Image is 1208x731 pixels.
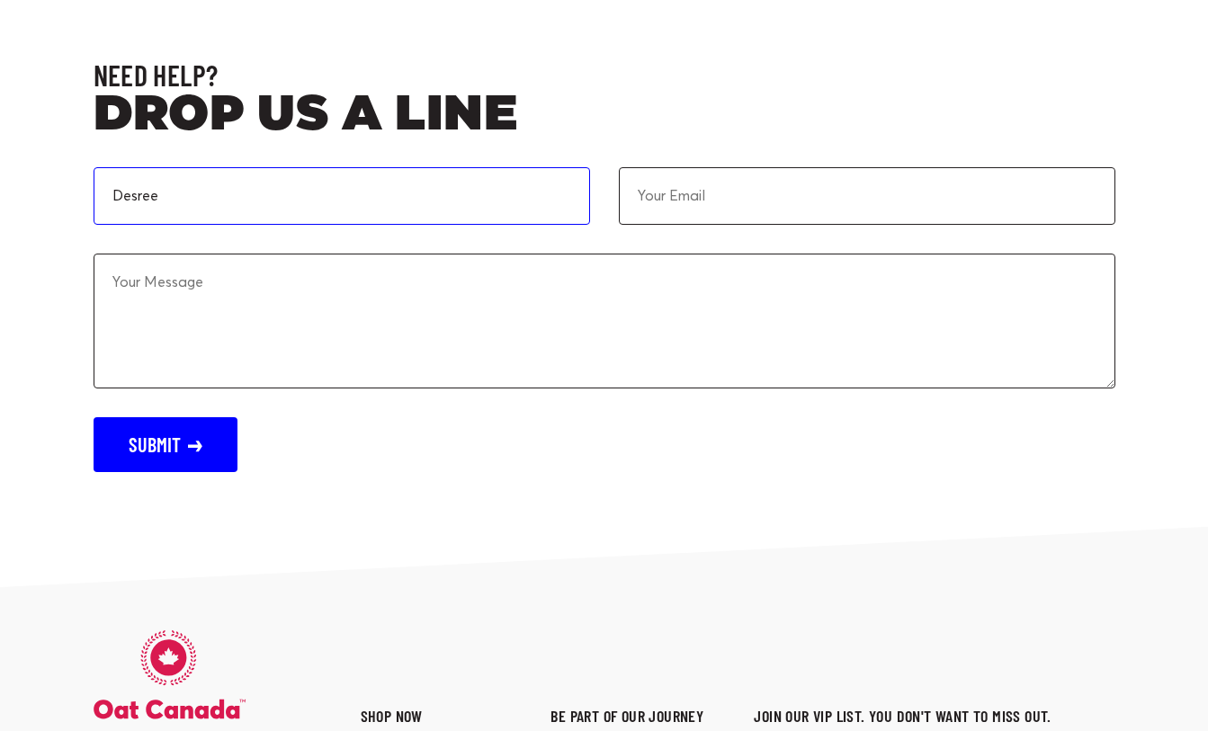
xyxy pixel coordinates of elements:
h3: Be part of our journey [550,705,703,727]
h3: Join our vip list. You don't want to miss out. [754,705,1114,727]
h3: Need Help? [94,56,1115,94]
button: Submit [94,417,237,473]
input: Your Name [94,167,590,225]
input: Your Email [619,167,1115,225]
h3: SHOP NOW [361,705,501,727]
h2: Drop us a line [94,94,1115,138]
